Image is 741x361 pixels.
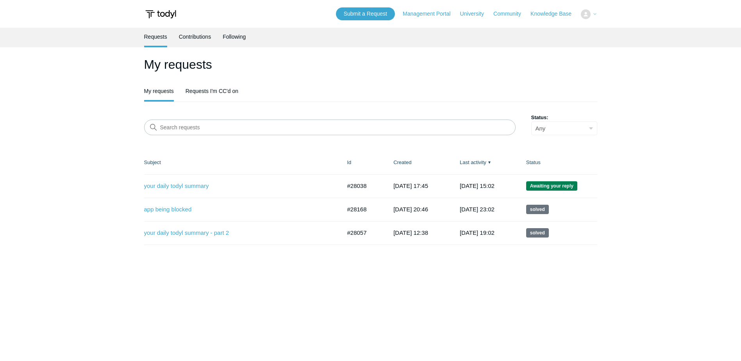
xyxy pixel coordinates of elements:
th: Subject [144,151,339,174]
a: Community [493,10,529,18]
a: Following [223,28,246,46]
td: #28057 [339,221,386,245]
input: Search requests [144,120,516,135]
a: your daily todyl summary - part 2 [144,229,330,238]
a: app being blocked [144,205,330,214]
a: Contributions [179,28,211,46]
time: 2025-09-16T20:46:11+00:00 [393,206,428,213]
th: Id [339,151,386,174]
a: Last activity▼ [460,159,486,165]
a: Knowledge Base [530,10,579,18]
a: Submit a Request [336,7,395,20]
td: #28168 [339,198,386,221]
a: Created [393,159,411,165]
time: 2025-09-11T12:38:39+00:00 [393,229,428,236]
span: This request has been solved [526,205,549,214]
label: Status: [531,114,597,122]
th: Status [518,151,597,174]
time: 2025-09-25T23:02:00+00:00 [460,206,495,213]
img: Todyl Support Center Help Center home page [144,7,177,21]
span: We are waiting for you to respond [526,181,577,191]
td: #28038 [339,174,386,198]
a: Requests [144,28,167,46]
a: your daily todyl summary [144,182,330,191]
a: Management Portal [403,10,458,18]
time: 2025-09-19T19:02:46+00:00 [460,229,495,236]
a: Requests I'm CC'd on [186,82,238,100]
span: ▼ [487,159,491,165]
time: 2025-09-29T15:02:12+00:00 [460,182,495,189]
a: University [460,10,491,18]
a: My requests [144,82,174,100]
span: This request has been solved [526,228,549,238]
h1: My requests [144,55,597,74]
time: 2025-09-10T17:45:07+00:00 [393,182,428,189]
